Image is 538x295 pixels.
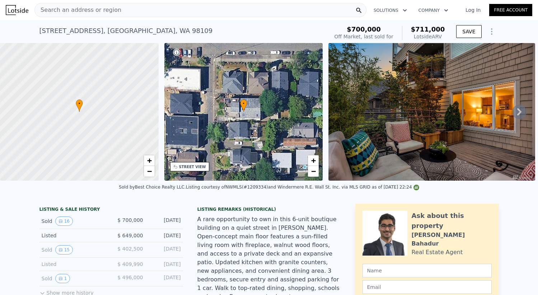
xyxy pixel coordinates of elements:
[149,274,181,283] div: [DATE]
[412,231,492,248] div: [PERSON_NAME] Bahadur
[144,155,155,166] a: Zoom in
[347,25,381,33] span: $700,000
[149,232,181,239] div: [DATE]
[117,246,143,252] span: $ 402,500
[412,211,492,231] div: Ask about this property
[147,156,151,165] span: +
[179,164,206,170] div: STREET VIEW
[55,245,73,254] button: View historical data
[117,261,143,267] span: $ 409,990
[411,25,445,33] span: $711,000
[42,232,106,239] div: Listed
[42,217,106,226] div: Sold
[42,245,106,254] div: Sold
[456,25,481,38] button: SAVE
[39,26,213,36] div: [STREET_ADDRESS] , [GEOGRAPHIC_DATA] , WA 98109
[186,185,419,190] div: Listing courtesy of NWMLS (#1209334) and Windermere R.E. Wall St. Inc. via MLS GRID as of [DATE] ...
[119,185,186,190] div: Sold by Best Choice Realty LLC .
[76,100,83,107] span: •
[362,280,492,294] input: Email
[117,233,143,238] span: $ 649,000
[149,261,181,268] div: [DATE]
[311,167,316,176] span: −
[55,217,73,226] button: View historical data
[117,275,143,280] span: $ 496,000
[6,5,28,15] img: Lotside
[197,206,341,212] div: Listing Remarks (Historical)
[147,167,151,176] span: −
[149,217,181,226] div: [DATE]
[413,4,454,17] button: Company
[412,248,463,257] div: Real Estate Agent
[39,206,183,214] div: LISTING & SALE HISTORY
[335,33,393,40] div: Off Market, last sold for
[308,166,319,177] a: Zoom out
[411,33,445,40] div: Lotside ARV
[76,99,83,112] div: •
[362,264,492,277] input: Name
[328,43,535,181] img: Sale: 115476030 Parcel: 98161702
[485,24,499,39] button: Show Options
[117,217,143,223] span: $ 700,000
[42,274,106,283] div: Sold
[240,99,247,112] div: •
[311,156,316,165] span: +
[42,261,106,268] div: Listed
[35,6,121,14] span: Search an address or region
[368,4,413,17] button: Solutions
[144,166,155,177] a: Zoom out
[240,100,247,107] span: •
[413,185,419,190] img: NWMLS Logo
[55,274,70,283] button: View historical data
[457,6,489,14] a: Log In
[149,245,181,254] div: [DATE]
[489,4,532,16] a: Free Account
[308,155,319,166] a: Zoom in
